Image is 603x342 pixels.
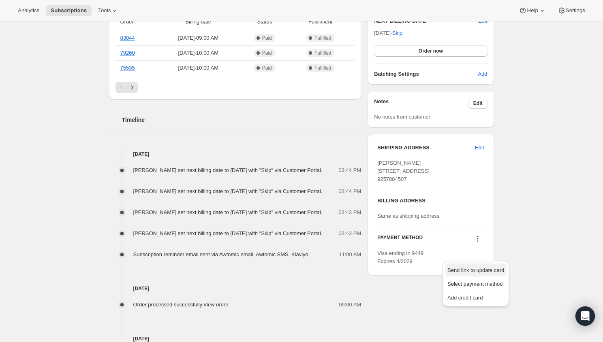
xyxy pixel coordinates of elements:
[339,229,361,238] span: 03:43 PM
[447,295,483,301] span: Add credit card
[377,144,475,152] h3: SHIPPING ADDRESS
[133,209,323,215] span: [PERSON_NAME] set next billing date to [DATE] with "Skip" via Customer Portal.
[93,5,124,16] button: Tools
[133,188,323,194] span: [PERSON_NAME] set next billing date to [DATE] with "Skip" via Customer Portal.
[158,49,238,57] span: [DATE] · 10:00 AM
[387,27,407,40] button: Skip
[475,144,484,152] span: Edit
[470,141,489,154] button: Edit
[115,82,355,93] nav: Pagination
[13,5,44,16] button: Analytics
[374,114,430,120] span: No notes from customer
[374,98,468,109] h3: Notes
[133,302,229,308] span: Order processed successfully.
[98,7,111,14] span: Tools
[133,230,323,236] span: [PERSON_NAME] set next billing date to [DATE] with "Skip" via Customer Portal.
[468,98,488,109] button: Edit
[473,68,492,81] button: Add
[51,7,87,14] span: Subscriptions
[133,251,310,257] span: Subscription reminder email sent via Awtomic email, Awtomic SMS, Klaviyo.
[447,267,504,273] span: Send link to update card
[566,7,585,14] span: Settings
[377,234,423,245] h3: PAYMENT METHOD
[374,30,402,36] span: [DATE] ·
[339,251,361,259] span: 11:00 AM
[291,18,350,26] span: Fulfillment
[109,150,361,158] h4: [DATE]
[115,13,156,31] th: Order
[553,5,590,16] button: Settings
[262,65,272,71] span: Paid
[109,285,361,293] h4: [DATE]
[514,5,551,16] button: Help
[158,34,238,42] span: [DATE] · 09:00 AM
[339,166,361,174] span: 03:44 PM
[203,302,229,308] a: View order
[158,18,238,26] span: Billing date
[158,64,238,72] span: [DATE] · 10:00 AM
[377,250,423,264] span: Visa ending in 9449 Expires 4/2029
[339,301,361,309] span: 09:00 AM
[133,167,323,173] span: [PERSON_NAME] set next billing date to [DATE] with "Skip" via Customer Portal.
[314,35,331,41] span: Fulfilled
[419,48,443,54] span: Order now
[314,50,331,56] span: Fulfilled
[473,100,483,106] span: Edit
[377,160,430,182] span: [PERSON_NAME] [STREET_ADDRESS] 9257884507
[445,291,507,304] button: Add credit card
[478,70,487,78] span: Add
[377,213,439,219] span: Same as shipping address
[262,35,272,41] span: Paid
[374,70,478,78] h6: Batching Settings
[447,281,503,287] span: Select payment method
[445,263,507,276] button: Send link to update card
[445,277,507,290] button: Select payment method
[527,7,538,14] span: Help
[243,18,286,26] span: Status
[120,65,135,71] a: 75535
[122,116,361,124] h2: Timeline
[392,29,402,37] span: Skip
[120,35,135,41] a: 83044
[126,82,138,93] button: Next
[374,45,487,57] button: Order now
[120,50,135,56] a: 79260
[262,50,272,56] span: Paid
[377,197,484,205] h3: BILLING ADDRESS
[575,306,595,326] div: Open Intercom Messenger
[46,5,92,16] button: Subscriptions
[314,65,331,71] span: Fulfilled
[339,208,361,217] span: 03:43 PM
[18,7,39,14] span: Analytics
[339,187,361,195] span: 03:44 PM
